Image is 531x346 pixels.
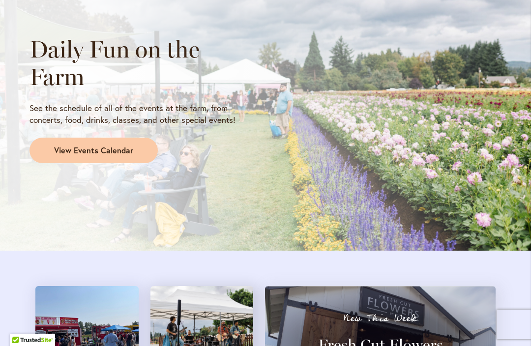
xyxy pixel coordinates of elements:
h2: Daily Fun on the Farm [29,35,257,90]
span: View Events Calendar [54,145,133,156]
p: See the schedule of all of the events at the farm, from concerts, food, drinks, classes, and othe... [29,102,257,126]
a: View Events Calendar [29,138,158,163]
